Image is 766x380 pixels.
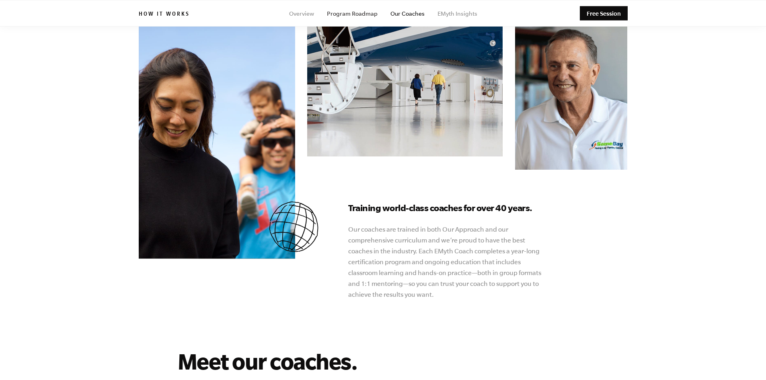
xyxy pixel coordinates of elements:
h6: How it works [139,11,190,19]
img: e-myth business coaching kolby with background family [139,26,295,259]
a: Free Session [580,6,628,21]
a: EMyth Insights [437,10,477,17]
a: Overview [289,10,314,17]
h2: Meet our coaches. [178,348,628,374]
img: e-myth business coaching our coaches mentor don weaver headshot [515,26,628,170]
iframe: Chat Widget [726,341,766,380]
img: e-myth business coaching our coaches mentor curt richardson plane [307,26,503,156]
p: Our coaches are trained in both Our Approach and our comprehensive curriculum and we’re proud to ... [348,224,544,300]
a: Our Coaches [390,10,425,17]
h3: Training world-class coaches for over 40 years. [348,201,541,214]
a: Program Roadmap [327,10,378,17]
